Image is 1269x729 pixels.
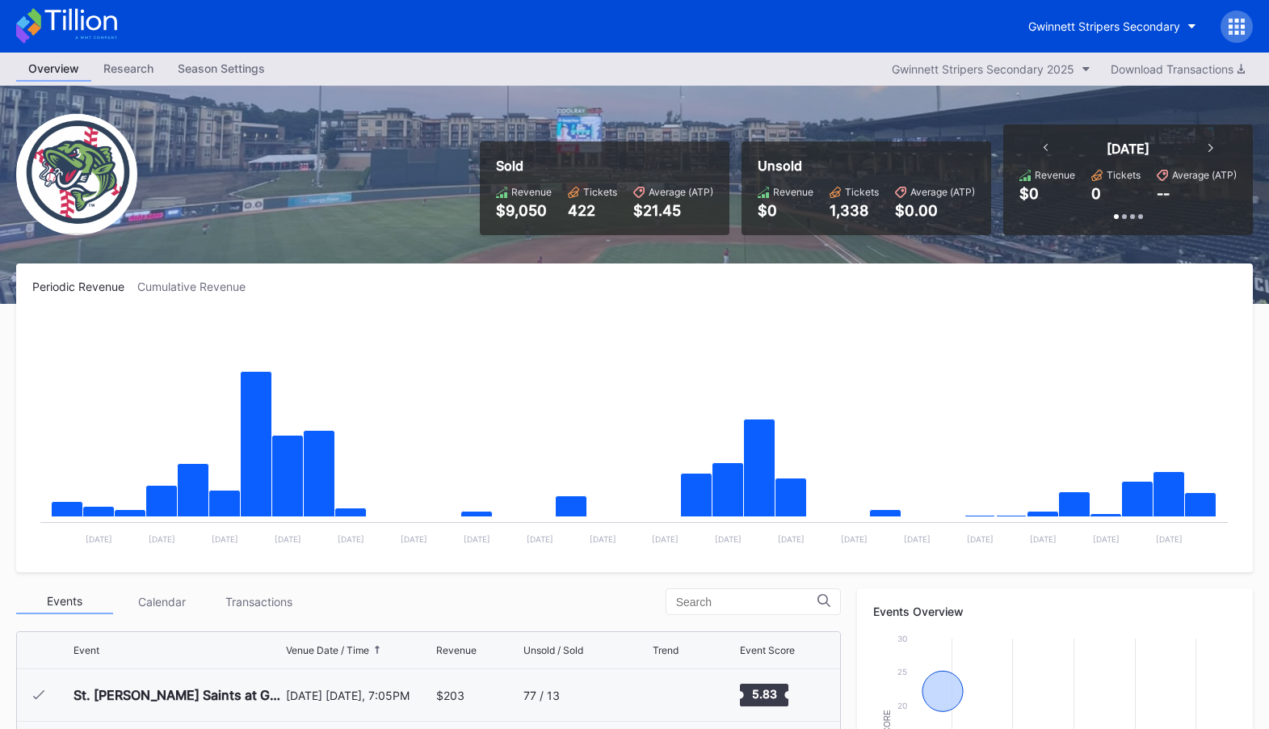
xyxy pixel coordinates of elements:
[1016,11,1208,41] button: Gwinnett Stripers Secondary
[91,57,166,80] div: Research
[653,675,700,715] svg: Chart title
[676,596,817,609] input: Search
[583,186,617,198] div: Tickets
[511,186,552,198] div: Revenue
[32,280,137,293] div: Periodic Revenue
[649,186,713,198] div: Average (ATP)
[1172,169,1237,181] div: Average (ATP)
[590,534,616,544] text: [DATE]
[633,202,713,219] div: $21.45
[16,114,137,235] img: Gwinnett_Stripers_Secondary.png
[1091,185,1101,202] div: 0
[910,186,975,198] div: Average (ATP)
[897,667,907,676] text: 25
[895,202,975,219] div: $0.00
[897,634,907,643] text: 30
[778,534,805,544] text: [DATE]
[904,534,931,544] text: [DATE]
[873,605,1237,618] div: Events Overview
[74,687,282,703] div: St. [PERSON_NAME] Saints at Gwinnett Stripers
[1103,58,1253,80] button: Download Transactions
[149,534,175,544] text: [DATE]
[652,534,679,544] text: [DATE]
[496,158,713,174] div: Sold
[32,314,1236,556] svg: Chart title
[773,186,813,198] div: Revenue
[113,589,210,614] div: Calendar
[715,534,742,544] text: [DATE]
[967,534,994,544] text: [DATE]
[1107,141,1149,157] div: [DATE]
[653,644,679,656] div: Trend
[752,687,777,701] text: 5.83
[892,62,1074,76] div: Gwinnett Stripers Secondary 2025
[1019,185,1039,202] div: $0
[740,644,795,656] div: Event Score
[210,589,307,614] div: Transactions
[338,534,364,544] text: [DATE]
[496,202,552,219] div: $9,050
[841,534,868,544] text: [DATE]
[16,57,91,82] a: Overview
[523,689,560,702] div: 77 / 13
[275,534,301,544] text: [DATE]
[523,644,583,656] div: Unsold / Sold
[884,58,1099,80] button: Gwinnett Stripers Secondary 2025
[137,280,258,293] div: Cumulative Revenue
[830,202,879,219] div: 1,338
[436,689,464,702] div: $203
[568,202,617,219] div: 422
[897,701,907,710] text: 20
[527,534,553,544] text: [DATE]
[758,158,975,174] div: Unsold
[758,202,813,219] div: $0
[1157,185,1170,202] div: --
[1093,534,1120,544] text: [DATE]
[212,534,238,544] text: [DATE]
[436,644,477,656] div: Revenue
[1107,169,1141,181] div: Tickets
[286,644,369,656] div: Venue Date / Time
[1111,62,1245,76] div: Download Transactions
[845,186,879,198] div: Tickets
[286,689,432,702] div: [DATE] [DATE], 7:05PM
[74,644,99,656] div: Event
[166,57,277,82] a: Season Settings
[1028,19,1180,33] div: Gwinnett Stripers Secondary
[166,57,277,80] div: Season Settings
[1156,534,1183,544] text: [DATE]
[401,534,427,544] text: [DATE]
[91,57,166,82] a: Research
[1035,169,1075,181] div: Revenue
[16,589,113,614] div: Events
[1030,534,1057,544] text: [DATE]
[464,534,490,544] text: [DATE]
[86,534,112,544] text: [DATE]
